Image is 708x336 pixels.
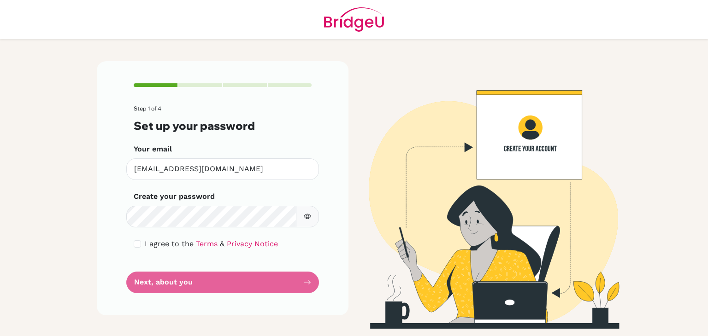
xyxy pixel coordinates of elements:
[134,191,215,202] label: Create your password
[220,239,224,248] span: &
[227,239,278,248] a: Privacy Notice
[134,119,312,133] h3: Set up your password
[134,105,161,112] span: Step 1 of 4
[145,239,194,248] span: I agree to the
[196,239,218,248] a: Terms
[134,144,172,155] label: Your email
[126,158,319,180] input: Insert your email*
